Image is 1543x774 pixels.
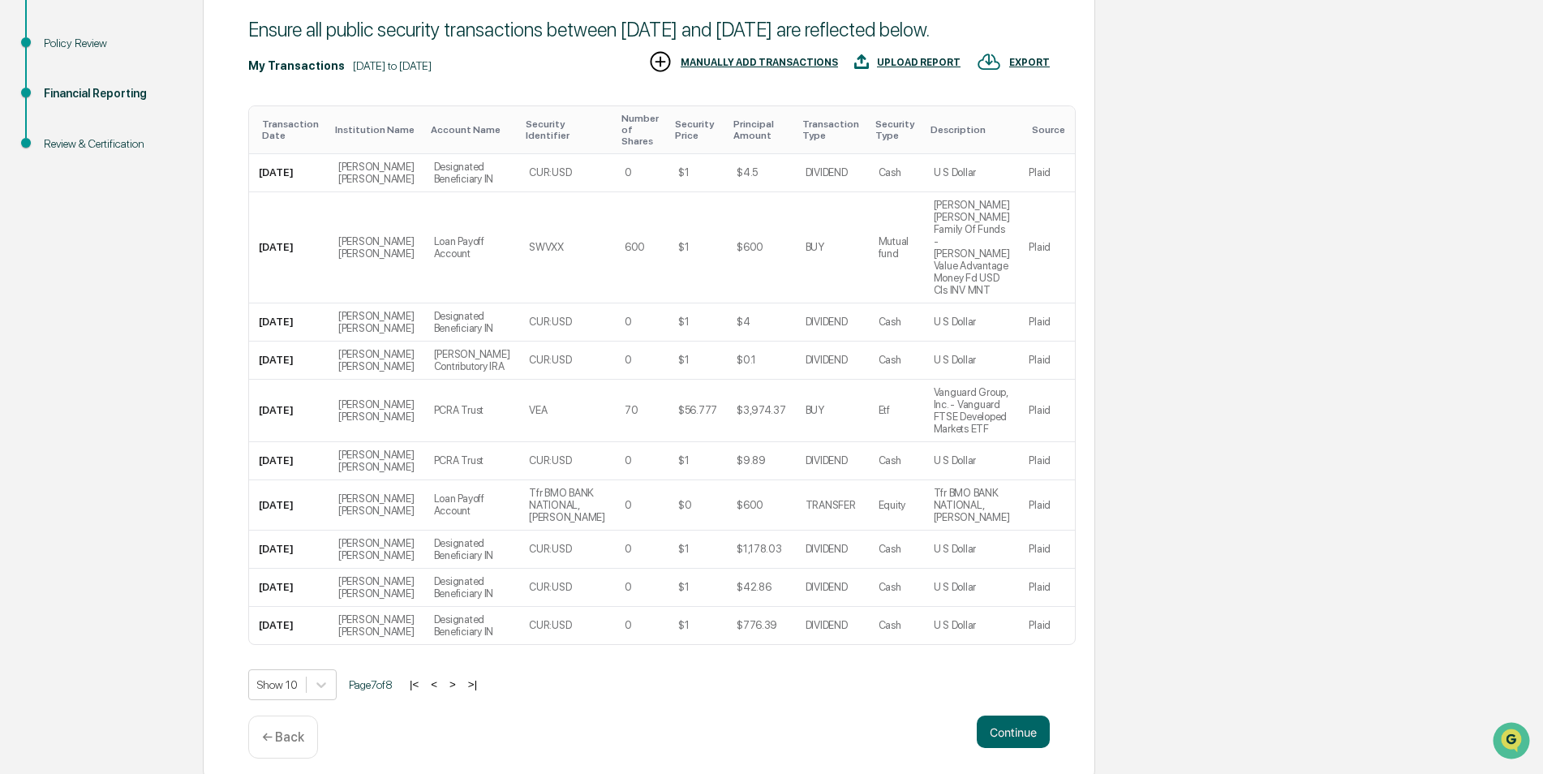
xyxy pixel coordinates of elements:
[879,354,901,366] div: Cash
[249,480,329,531] td: [DATE]
[1019,154,1075,192] td: Plaid
[737,499,763,511] div: $600
[625,354,632,366] div: 0
[737,316,750,328] div: $4
[262,729,304,745] p: ← Back
[249,531,329,569] td: [DATE]
[934,354,976,366] div: U S Dollar
[879,454,901,467] div: Cash
[424,607,520,644] td: Designated Beneficiary IN
[426,677,442,691] button: <
[445,677,461,691] button: >
[1019,380,1075,442] td: Plaid
[934,316,976,328] div: U S Dollar
[529,316,571,328] div: CUR:USD
[625,241,645,253] div: 600
[529,487,605,523] div: Tfr BMO BANK NATIONAL, [PERSON_NAME]
[737,354,756,366] div: $0.1
[625,543,632,555] div: 0
[934,581,976,593] div: U S Dollar
[338,310,415,334] div: [PERSON_NAME] [PERSON_NAME]
[1032,124,1068,135] div: Toggle SortBy
[625,316,632,328] div: 0
[678,619,689,631] div: $1
[111,198,208,227] a: 🗄️Attestations
[675,118,720,141] div: Toggle SortBy
[806,543,848,555] div: DIVIDEND
[55,124,266,140] div: Start new chat
[806,316,848,328] div: DIVIDEND
[529,619,571,631] div: CUR:USD
[338,575,415,600] div: [PERSON_NAME] [PERSON_NAME]
[529,454,571,467] div: CUR:USD
[249,569,329,607] td: [DATE]
[118,206,131,219] div: 🗄️
[249,442,329,480] td: [DATE]
[338,537,415,561] div: [PERSON_NAME] [PERSON_NAME]
[16,206,29,219] div: 🖐️
[44,35,177,52] div: Policy Review
[526,118,608,141] div: Toggle SortBy
[806,404,824,416] div: BUY
[737,454,766,467] div: $9.89
[879,619,901,631] div: Cash
[1019,607,1075,644] td: Plaid
[32,235,102,252] span: Data Lookup
[424,569,520,607] td: Designated Beneficiary IN
[806,354,848,366] div: DIVIDEND
[249,303,329,342] td: [DATE]
[806,619,848,631] div: DIVIDEND
[262,118,322,141] div: Toggle SortBy
[681,57,838,68] div: MANUALLY ADD TRANSACTIONS
[424,154,520,192] td: Designated Beneficiary IN
[1019,192,1075,303] td: Plaid
[529,581,571,593] div: CUR:USD
[16,237,29,250] div: 🔎
[338,492,415,517] div: [PERSON_NAME] [PERSON_NAME]
[934,454,976,467] div: U S Dollar
[338,235,415,260] div: [PERSON_NAME] [PERSON_NAME]
[678,499,691,511] div: $0
[934,166,976,178] div: U S Dollar
[1491,720,1535,764] iframe: Open customer support
[353,59,432,72] div: [DATE] to [DATE]
[737,619,777,631] div: $776.39
[875,118,918,141] div: Toggle SortBy
[249,380,329,442] td: [DATE]
[806,499,856,511] div: TRANSFER
[405,677,423,691] button: |<
[424,303,520,342] td: Designated Beneficiary IN
[678,166,689,178] div: $1
[1019,303,1075,342] td: Plaid
[134,204,201,221] span: Attestations
[424,480,520,531] td: Loan Payoff Account
[625,499,632,511] div: 0
[249,192,329,303] td: [DATE]
[625,619,632,631] div: 0
[934,619,976,631] div: U S Dollar
[44,85,177,102] div: Financial Reporting
[1019,342,1075,380] td: Plaid
[55,140,205,153] div: We're available if you need us!
[625,454,632,467] div: 0
[879,235,914,260] div: Mutual fund
[621,113,662,147] div: Toggle SortBy
[678,581,689,593] div: $1
[678,454,689,467] div: $1
[977,49,1001,74] img: EXPORT
[248,18,1050,41] div: Ensure all public security transactions between [DATE] and [DATE] are reflected below.
[338,398,415,423] div: [PERSON_NAME] [PERSON_NAME]
[625,404,638,416] div: 70
[32,204,105,221] span: Preclearance
[16,124,45,153] img: 1746055101610-c473b297-6a78-478c-a979-82029cc54cd1
[678,404,717,416] div: $56.777
[338,348,415,372] div: [PERSON_NAME] [PERSON_NAME]
[276,129,295,148] button: Start new chat
[248,59,345,72] div: My Transactions
[249,154,329,192] td: [DATE]
[249,607,329,644] td: [DATE]
[424,442,520,480] td: PCRA Trust
[424,380,520,442] td: PCRA Trust
[338,613,415,638] div: [PERSON_NAME] [PERSON_NAME]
